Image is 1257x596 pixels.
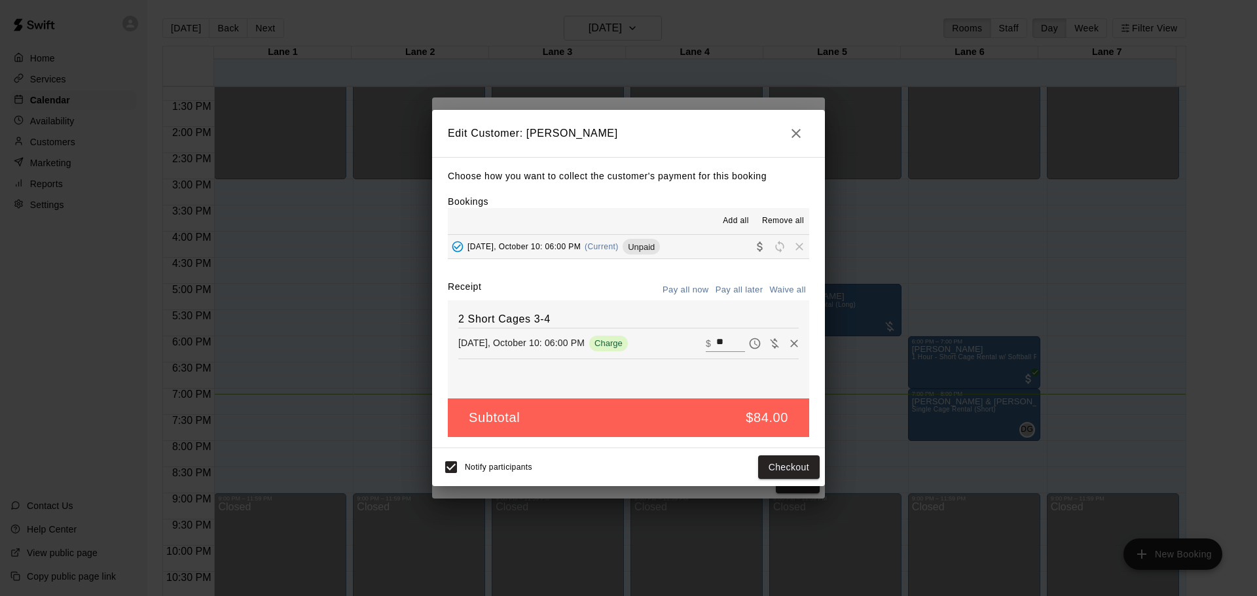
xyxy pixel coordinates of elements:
[770,241,790,251] span: Reschedule
[712,280,767,300] button: Pay all later
[448,280,481,300] label: Receipt
[706,337,711,350] p: $
[448,196,488,207] label: Bookings
[790,241,809,251] span: Remove
[659,280,712,300] button: Pay all now
[766,280,809,300] button: Waive all
[765,337,784,348] span: Waive payment
[448,168,809,184] p: Choose how you want to collect the customer's payment for this booking
[723,215,749,228] span: Add all
[469,409,520,427] h5: Subtotal
[467,242,581,251] span: [DATE], October 10: 06:00 PM
[448,235,809,259] button: Added - Collect Payment[DATE], October 10: 06:00 PM(Current)UnpaidCollect paymentRescheduleRemove
[623,242,660,252] span: Unpaid
[448,237,467,256] button: Added - Collect Payment
[750,241,770,251] span: Collect payment
[762,215,804,228] span: Remove all
[465,463,532,472] span: Notify participants
[757,211,809,232] button: Remove all
[784,334,804,353] button: Remove
[458,311,799,328] h6: 2 Short Cages 3-4
[589,338,628,348] span: Charge
[585,242,619,251] span: (Current)
[746,409,788,427] h5: $84.00
[758,455,820,480] button: Checkout
[745,337,765,348] span: Pay later
[715,211,757,232] button: Add all
[432,110,825,157] h2: Edit Customer: [PERSON_NAME]
[458,336,585,349] p: [DATE], October 10: 06:00 PM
